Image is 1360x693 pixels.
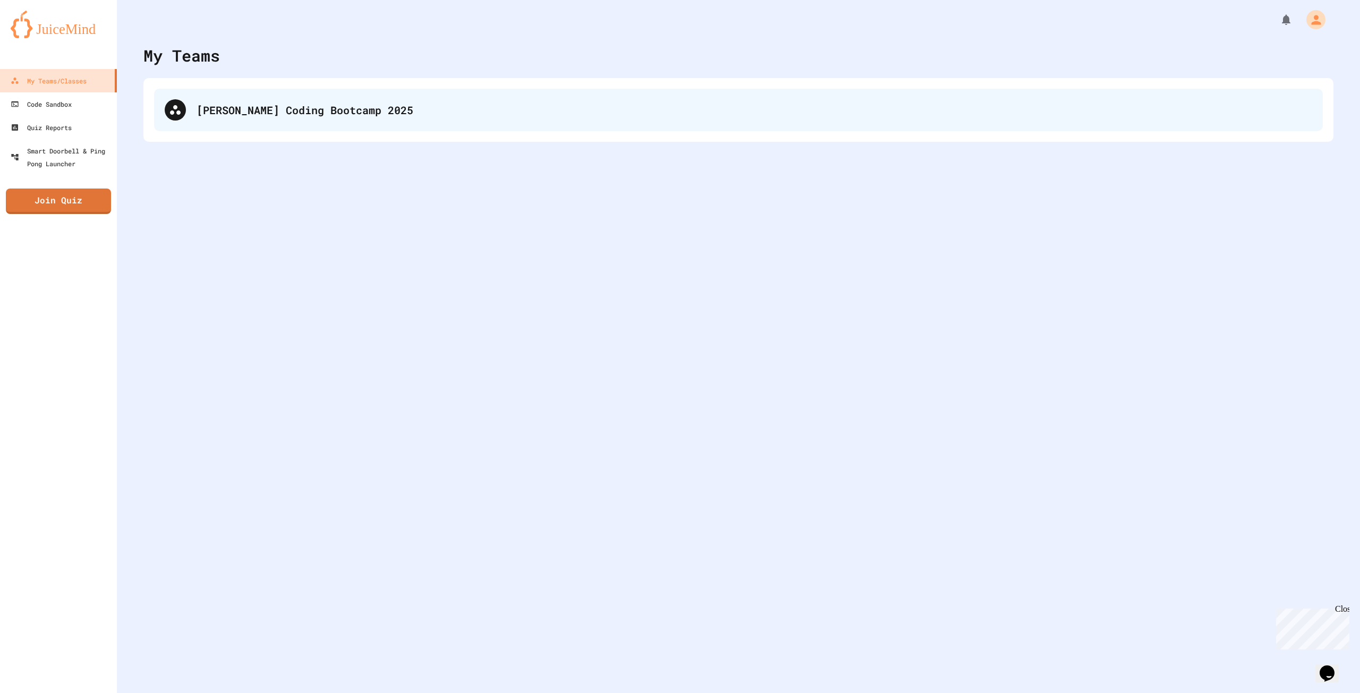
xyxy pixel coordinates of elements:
[154,89,1323,131] div: [PERSON_NAME] Coding Bootcamp 2025
[6,189,111,214] a: Join Quiz
[1272,604,1349,649] iframe: chat widget
[1295,7,1328,32] div: My Account
[1315,651,1349,682] iframe: chat widget
[11,98,72,110] div: Code Sandbox
[11,121,72,134] div: Quiz Reports
[197,102,1312,118] div: [PERSON_NAME] Coding Bootcamp 2025
[143,44,220,67] div: My Teams
[11,74,87,87] div: My Teams/Classes
[11,11,106,38] img: logo-orange.svg
[4,4,73,67] div: Chat with us now!Close
[11,144,113,170] div: Smart Doorbell & Ping Pong Launcher
[1260,11,1295,29] div: My Notifications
